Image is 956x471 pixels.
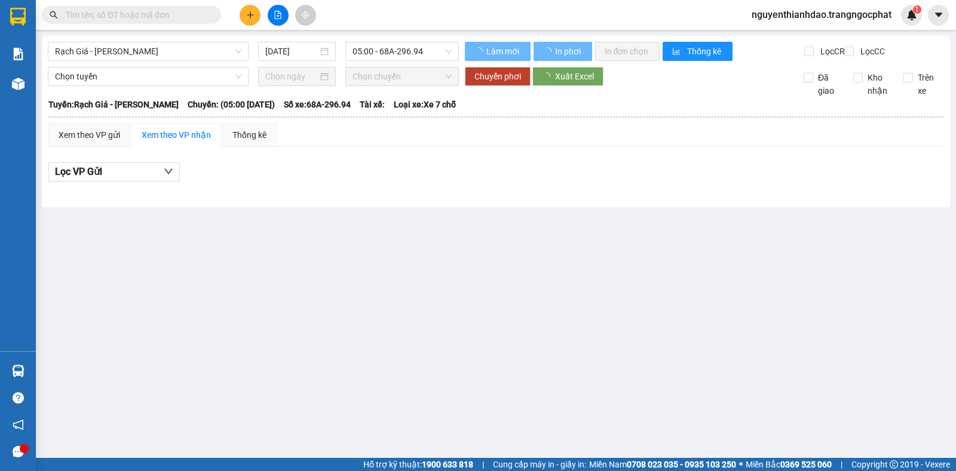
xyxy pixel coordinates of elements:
[265,45,318,58] input: 15/10/2025
[353,42,451,60] span: 05:00 - 68A-296.94
[301,11,310,19] span: aim
[739,462,743,467] span: ⚪️
[742,7,901,22] span: nguyenthianhdao.trangngocphat
[59,128,120,141] div: Xem theo VP gửi
[246,11,255,19] span: plus
[486,45,521,58] span: Làm mới
[10,8,26,26] img: logo-vxr
[295,5,316,26] button: aim
[627,460,736,469] strong: 0708 023 035 - 0935 103 250
[532,67,603,86] button: Xuất Excel
[813,71,844,97] span: Đã giao
[663,42,733,61] button: bar-chartThống kê
[55,67,241,85] span: Chọn tuyến
[746,458,832,471] span: Miền Bắc
[188,98,275,111] span: Chuyến: (05:00 [DATE])
[465,42,531,61] button: Làm mới
[422,460,473,469] strong: 1900 633 818
[55,42,241,60] span: Rạch Giá - Hà Tiên
[142,128,211,141] div: Xem theo VP nhận
[240,5,261,26] button: plus
[841,458,842,471] span: |
[274,11,282,19] span: file-add
[913,5,921,14] sup: 1
[13,419,24,430] span: notification
[268,5,289,26] button: file-add
[928,5,949,26] button: caret-down
[890,460,898,469] span: copyright
[589,458,736,471] span: Miền Nam
[863,71,894,97] span: Kho nhận
[12,78,24,90] img: warehouse-icon
[55,164,102,179] span: Lọc VP Gửi
[13,446,24,457] span: message
[482,458,484,471] span: |
[780,460,832,469] strong: 0369 525 060
[465,67,531,86] button: Chuyển phơi
[360,98,385,111] span: Tài xế:
[48,162,180,181] button: Lọc VP Gửi
[933,10,944,20] span: caret-down
[493,458,586,471] span: Cung cấp máy in - giấy in:
[353,67,451,85] span: Chọn chuyến
[12,48,24,60] img: solution-icon
[50,11,58,19] span: search
[265,70,318,83] input: Chọn ngày
[915,5,919,14] span: 1
[913,71,944,97] span: Trên xe
[66,8,207,21] input: Tìm tên, số ĐT hoặc mã đơn
[164,167,173,176] span: down
[534,42,592,61] button: In phơi
[363,458,473,471] span: Hỗ trợ kỹ thuật:
[232,128,266,141] div: Thống kê
[13,392,24,404] span: question-circle
[394,98,456,111] span: Loại xe: Xe 7 chỗ
[906,10,917,20] img: icon-new-feature
[555,45,583,58] span: In phơi
[284,98,351,111] span: Số xe: 68A-296.94
[12,365,24,377] img: warehouse-icon
[687,45,723,58] span: Thống kê
[856,45,887,58] span: Lọc CC
[474,47,485,56] span: loading
[595,42,660,61] button: In đơn chọn
[672,47,682,57] span: bar-chart
[48,100,179,109] b: Tuyến: Rạch Giá - [PERSON_NAME]
[816,45,847,58] span: Lọc CR
[543,47,553,56] span: loading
